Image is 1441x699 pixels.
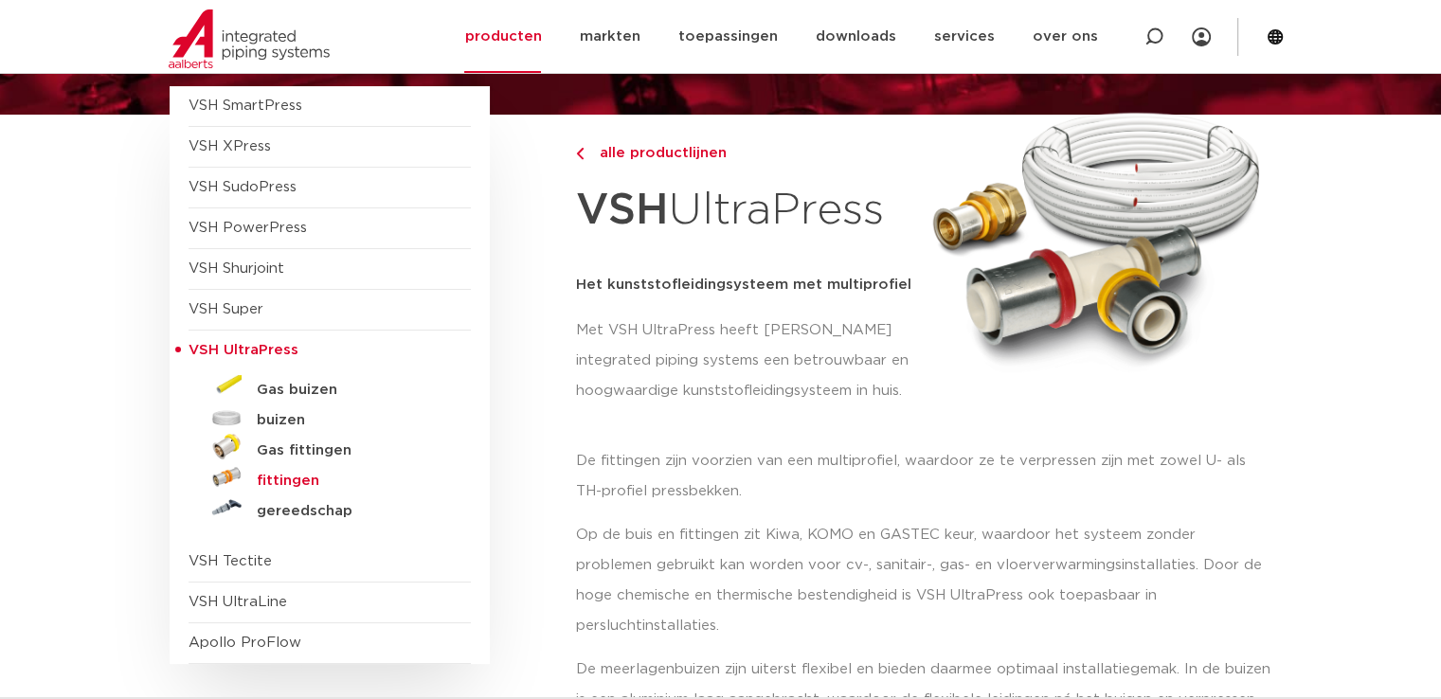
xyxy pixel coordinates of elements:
span: alle productlijnen [588,146,727,160]
span: VSH UltraPress [189,343,298,357]
a: gereedschap [189,493,471,523]
h5: Gas buizen [257,382,444,399]
h5: fittingen [257,473,444,490]
h1: UltraPress [576,174,919,247]
a: VSH PowerPress [189,221,307,235]
a: alle productlijnen [576,142,919,165]
a: VSH SudoPress [189,180,297,194]
a: buizen [189,402,471,432]
a: VSH UltraLine [189,595,287,609]
strong: VSH [576,188,669,232]
h5: gereedschap [257,503,444,520]
h5: Gas fittingen [257,442,444,459]
a: Gas fittingen [189,432,471,462]
a: VSH Super [189,302,263,316]
a: VSH XPress [189,139,271,153]
img: chevron-right.svg [576,148,584,160]
a: VSH Tectite [189,554,272,568]
a: fittingen [189,462,471,493]
h5: buizen [257,412,444,429]
a: Gas buizen [189,371,471,402]
p: Op de buis en fittingen zit Kiwa, KOMO en GASTEC keur, waardoor het systeem zonder problemen gebr... [576,520,1272,641]
h5: Het kunststofleidingsysteem met multiprofiel [576,270,919,300]
p: Met VSH UltraPress heeft [PERSON_NAME] integrated piping systems een betrouwbaar en hoogwaardige ... [576,315,919,406]
a: VSH Shurjoint [189,261,284,276]
a: Apollo ProFlow [189,636,301,650]
p: De fittingen zijn voorzien van een multiprofiel, waardoor ze te verpressen zijn met zowel U- als ... [576,446,1272,507]
a: VSH SmartPress [189,99,302,113]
